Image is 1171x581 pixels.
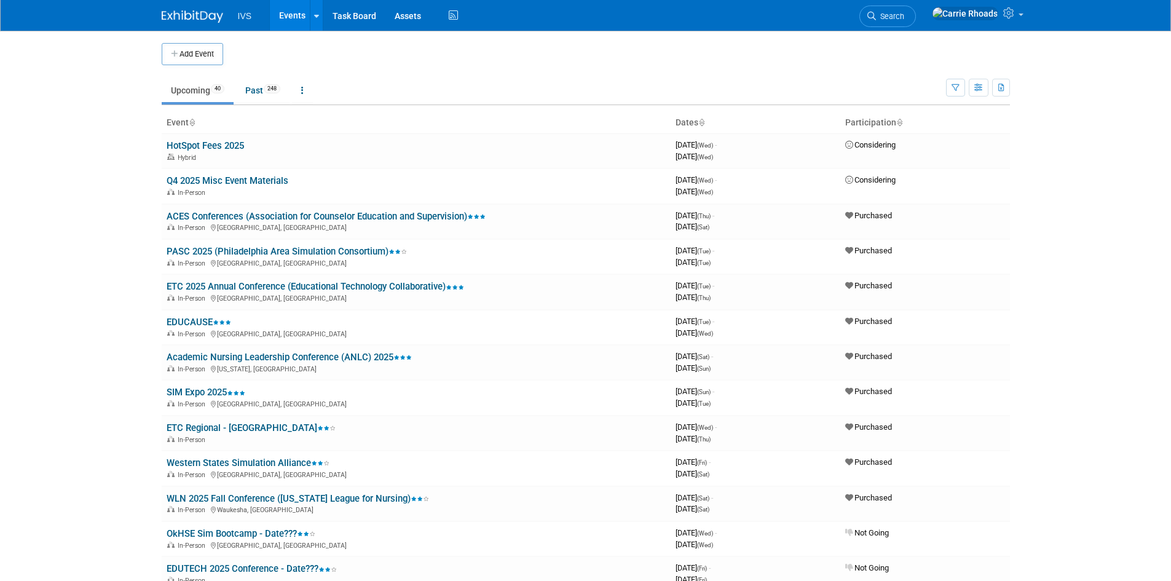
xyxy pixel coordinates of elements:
[167,365,175,371] img: In-Person Event
[167,504,666,514] div: Waukesha, [GEOGRAPHIC_DATA]
[178,294,209,302] span: In-Person
[845,246,892,255] span: Purchased
[845,140,896,149] span: Considering
[697,506,709,513] span: (Sat)
[167,328,666,338] div: [GEOGRAPHIC_DATA], [GEOGRAPHIC_DATA]
[676,152,713,161] span: [DATE]
[876,12,904,21] span: Search
[697,283,711,290] span: (Tue)
[676,469,709,478] span: [DATE]
[709,563,711,572] span: -
[167,352,412,363] a: Academic Nursing Leadership Conference (ANLC) 2025
[845,493,892,502] span: Purchased
[167,224,175,230] img: In-Person Event
[697,424,713,431] span: (Wed)
[167,398,666,408] div: [GEOGRAPHIC_DATA], [GEOGRAPHIC_DATA]
[698,117,704,127] a: Sort by Start Date
[697,436,711,443] span: (Thu)
[697,471,709,478] span: (Sat)
[211,84,224,93] span: 40
[178,365,209,373] span: In-Person
[178,330,209,338] span: In-Person
[697,224,709,231] span: (Sat)
[676,528,717,537] span: [DATE]
[189,117,195,127] a: Sort by Event Name
[167,258,666,267] div: [GEOGRAPHIC_DATA], [GEOGRAPHIC_DATA]
[676,140,717,149] span: [DATE]
[167,154,175,160] img: Hybrid Event
[697,177,713,184] span: (Wed)
[676,540,713,549] span: [DATE]
[167,330,175,336] img: In-Person Event
[676,281,714,290] span: [DATE]
[167,471,175,477] img: In-Person Event
[845,528,889,537] span: Not Going
[845,563,889,572] span: Not Going
[845,387,892,396] span: Purchased
[676,422,717,432] span: [DATE]
[676,293,711,302] span: [DATE]
[697,354,709,360] span: (Sat)
[167,542,175,548] img: In-Person Event
[676,504,709,513] span: [DATE]
[167,246,407,257] a: PASC 2025 (Philadelphia Area Simulation Consortium)
[697,318,711,325] span: (Tue)
[178,400,209,408] span: In-Person
[697,259,711,266] span: (Tue)
[676,175,717,184] span: [DATE]
[676,434,711,443] span: [DATE]
[711,352,713,361] span: -
[167,493,429,504] a: WLN 2025 Fall Conference ([US_STATE] League for Nursing)
[676,363,711,373] span: [DATE]
[697,565,707,572] span: (Fri)
[167,563,337,574] a: EDUTECH 2025 Conference - Date???
[167,222,666,232] div: [GEOGRAPHIC_DATA], [GEOGRAPHIC_DATA]
[715,175,717,184] span: -
[697,294,711,301] span: (Thu)
[167,528,315,539] a: OkHSE Sim Bootcamp - Date???
[711,493,713,502] span: -
[697,400,711,407] span: (Tue)
[676,258,711,267] span: [DATE]
[167,317,231,328] a: EDUCAUSE
[712,387,714,396] span: -
[676,317,714,326] span: [DATE]
[167,400,175,406] img: In-Person Event
[162,43,223,65] button: Add Event
[167,140,244,151] a: HotSpot Fees 2025
[676,222,709,231] span: [DATE]
[712,246,714,255] span: -
[167,540,666,550] div: [GEOGRAPHIC_DATA], [GEOGRAPHIC_DATA]
[178,154,200,162] span: Hybrid
[178,224,209,232] span: In-Person
[236,79,290,102] a: Past248
[697,154,713,160] span: (Wed)
[712,281,714,290] span: -
[676,187,713,196] span: [DATE]
[697,142,713,149] span: (Wed)
[671,113,840,133] th: Dates
[167,294,175,301] img: In-Person Event
[845,317,892,326] span: Purchased
[697,459,707,466] span: (Fri)
[840,113,1010,133] th: Participation
[845,281,892,290] span: Purchased
[845,175,896,184] span: Considering
[697,365,711,372] span: (Sun)
[167,293,666,302] div: [GEOGRAPHIC_DATA], [GEOGRAPHIC_DATA]
[715,528,717,537] span: -
[162,113,671,133] th: Event
[709,457,711,467] span: -
[697,248,711,255] span: (Tue)
[167,211,486,222] a: ACES Conferences (Association for Counselor Education and Supervision)
[697,530,713,537] span: (Wed)
[178,506,209,514] span: In-Person
[676,211,714,220] span: [DATE]
[697,389,711,395] span: (Sun)
[845,352,892,361] span: Purchased
[167,175,288,186] a: Q4 2025 Misc Event Materials
[697,189,713,196] span: (Wed)
[178,259,209,267] span: In-Person
[676,246,714,255] span: [DATE]
[932,7,998,20] img: Carrie Rhoads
